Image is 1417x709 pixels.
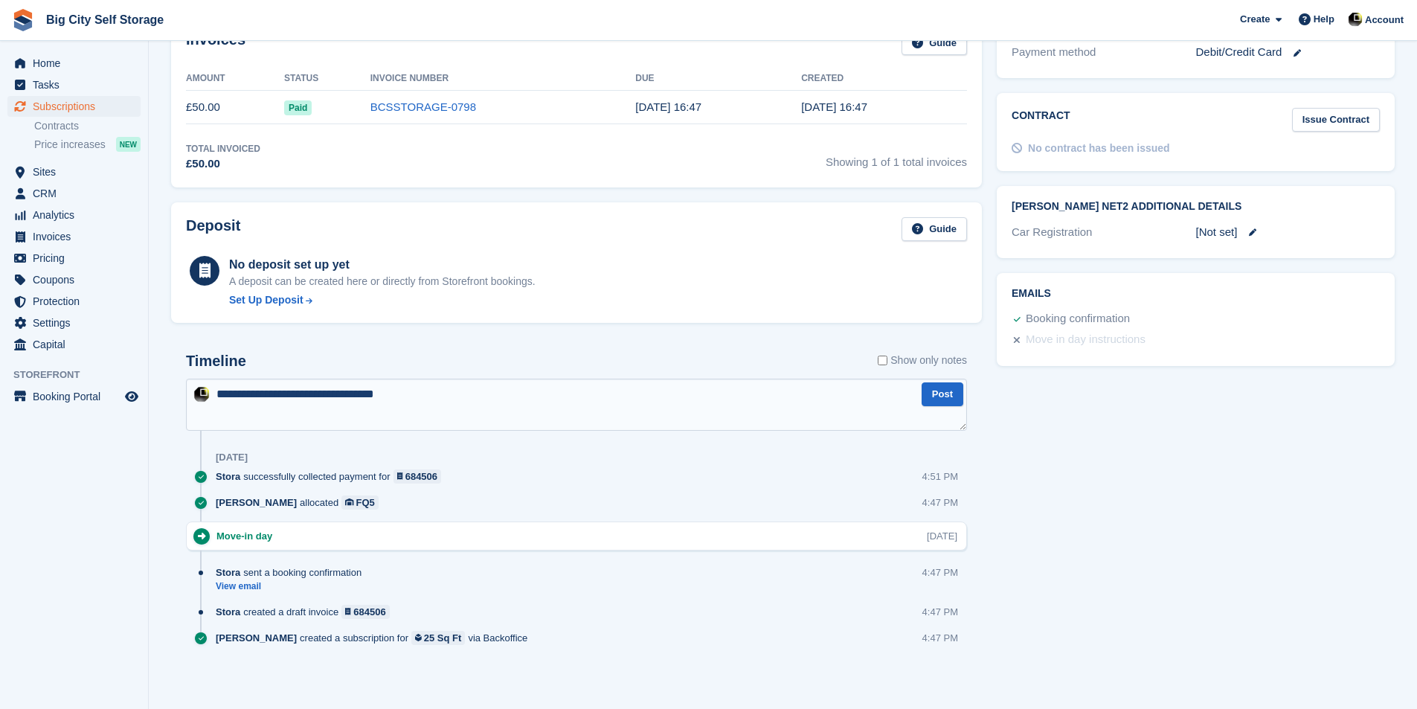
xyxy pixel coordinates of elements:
[922,382,963,407] button: Post
[216,631,297,645] span: [PERSON_NAME]
[216,529,280,543] div: Move-in day
[186,155,260,173] div: £50.00
[33,161,122,182] span: Sites
[1292,108,1380,132] a: Issue Contract
[216,605,397,619] div: created a draft invoice
[12,9,34,31] img: stora-icon-8386f47178a22dfd0bd8f6a31ec36ba5ce8667c1dd55bd0f319d3a0aa187defe.svg
[393,469,442,484] a: 684506
[878,353,887,368] input: Show only notes
[1240,12,1270,27] span: Create
[356,495,375,510] div: FQ5
[1314,12,1334,27] span: Help
[635,100,701,113] time: 2025-08-12 15:47:04 UTC
[635,67,801,91] th: Due
[801,67,967,91] th: Created
[1348,12,1363,27] img: Patrick Nevin
[341,495,379,510] a: FQ5
[1026,331,1146,349] div: Move in day instructions
[826,142,967,173] span: Showing 1 of 1 total invoices
[922,605,958,619] div: 4:47 PM
[7,161,141,182] a: menu
[216,631,535,645] div: created a subscription for via Backoffice
[353,605,385,619] div: 684506
[1012,108,1070,132] h2: Contract
[186,31,245,56] h2: Invoices
[411,631,465,645] a: 25 Sq Ft
[33,205,122,225] span: Analytics
[7,226,141,247] a: menu
[7,183,141,204] a: menu
[1012,201,1380,213] h2: [PERSON_NAME] Net2 Additional Details
[186,353,246,370] h2: Timeline
[405,469,437,484] div: 684506
[216,495,297,510] span: [PERSON_NAME]
[922,495,958,510] div: 4:47 PM
[902,31,967,56] a: Guide
[229,292,536,308] a: Set Up Deposit
[7,334,141,355] a: menu
[33,248,122,269] span: Pricing
[7,269,141,290] a: menu
[229,274,536,289] p: A deposit can be created here or directly from Storefront bookings.
[902,217,967,242] a: Guide
[341,605,390,619] a: 684506
[216,495,386,510] div: allocated
[1028,141,1170,156] div: No contract has been issued
[33,269,122,290] span: Coupons
[186,91,284,124] td: £50.00
[193,386,210,402] img: Patrick Nevin
[1012,224,1195,241] div: Car Registration
[216,469,240,484] span: Stora
[370,100,476,113] a: BCSSTORAGE-0798
[186,217,240,242] h2: Deposit
[7,386,141,407] a: menu
[284,67,370,91] th: Status
[1012,44,1195,61] div: Payment method
[424,631,462,645] div: 25 Sq Ft
[1012,288,1380,300] h2: Emails
[33,291,122,312] span: Protection
[7,53,141,74] a: menu
[216,565,240,580] span: Stora
[33,312,122,333] span: Settings
[7,248,141,269] a: menu
[7,74,141,95] a: menu
[7,205,141,225] a: menu
[40,7,170,32] a: Big City Self Storage
[33,53,122,74] span: Home
[922,631,958,645] div: 4:47 PM
[216,452,248,463] div: [DATE]
[1196,224,1380,241] div: [Not set]
[7,96,141,117] a: menu
[33,334,122,355] span: Capital
[370,67,636,91] th: Invoice Number
[1026,310,1130,328] div: Booking confirmation
[34,138,106,152] span: Price increases
[216,580,369,593] a: View email
[34,119,141,133] a: Contracts
[284,100,312,115] span: Paid
[216,565,369,580] div: sent a booking confirmation
[33,183,122,204] span: CRM
[33,386,122,407] span: Booking Portal
[922,469,958,484] div: 4:51 PM
[13,368,148,382] span: Storefront
[216,469,449,484] div: successfully collected payment for
[186,142,260,155] div: Total Invoiced
[801,100,867,113] time: 2025-08-11 15:47:04 UTC
[33,96,122,117] span: Subscriptions
[7,291,141,312] a: menu
[922,565,958,580] div: 4:47 PM
[229,256,536,274] div: No deposit set up yet
[34,136,141,153] a: Price increases NEW
[123,388,141,405] a: Preview store
[878,353,967,368] label: Show only notes
[927,529,957,543] div: [DATE]
[33,74,122,95] span: Tasks
[1196,44,1380,61] div: Debit/Credit Card
[7,312,141,333] a: menu
[186,67,284,91] th: Amount
[1365,13,1404,28] span: Account
[229,292,303,308] div: Set Up Deposit
[116,137,141,152] div: NEW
